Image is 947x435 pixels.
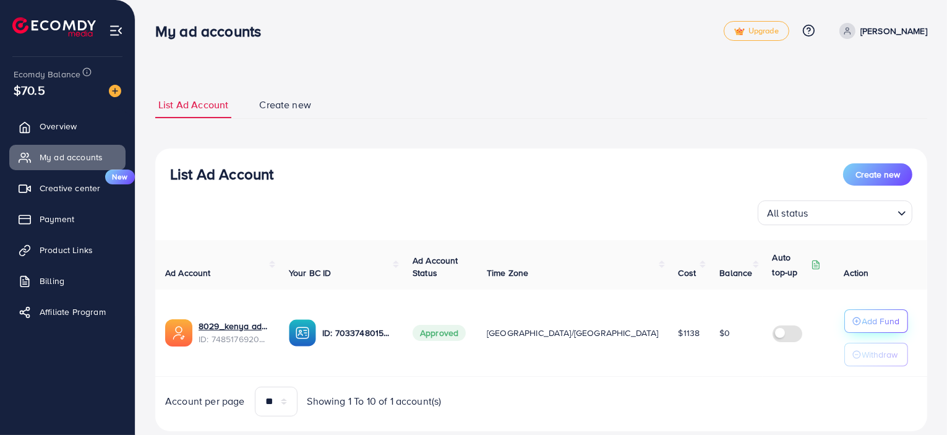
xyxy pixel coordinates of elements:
[9,299,126,324] a: Affiliate Program
[155,22,271,40] h3: My ad accounts
[844,267,869,279] span: Action
[199,333,269,345] span: ID: 7485176920540971009
[109,24,123,38] img: menu
[40,120,77,132] span: Overview
[413,325,466,341] span: Approved
[40,213,74,225] span: Payment
[844,309,908,333] button: Add Fund
[719,327,730,339] span: $0
[289,267,332,279] span: Your BC ID
[844,343,908,366] button: Withdraw
[855,168,900,181] span: Create new
[894,379,938,426] iframe: Chat
[165,267,211,279] span: Ad Account
[158,98,228,112] span: List Ad Account
[860,24,927,38] p: [PERSON_NAME]
[812,202,893,222] input: Search for option
[773,250,808,280] p: Auto top-up
[734,27,745,36] img: tick
[199,320,269,345] div: <span class='underline'>8029_kenya ad_1742778568771</span></br>7485176920540971009
[199,320,269,332] a: 8029_kenya ad_1742778568771
[843,163,912,186] button: Create new
[862,347,898,362] p: Withdraw
[724,21,789,41] a: tickUpgrade
[679,267,696,279] span: Cost
[14,81,45,99] span: $70.5
[413,254,458,279] span: Ad Account Status
[165,319,192,347] img: ic-ads-acc.e4c84228.svg
[9,176,126,200] a: Creative centerNew
[105,170,135,184] span: New
[289,319,316,347] img: ic-ba-acc.ded83a64.svg
[758,200,912,225] div: Search for option
[487,267,528,279] span: Time Zone
[679,327,700,339] span: $1138
[109,85,121,97] img: image
[12,17,96,37] img: logo
[9,207,126,231] a: Payment
[40,182,100,194] span: Creative center
[165,394,245,408] span: Account per page
[40,151,103,163] span: My ad accounts
[259,98,311,112] span: Create new
[40,244,93,256] span: Product Links
[307,394,442,408] span: Showing 1 To 10 of 1 account(s)
[9,145,126,170] a: My ad accounts
[9,269,126,293] a: Billing
[862,314,900,329] p: Add Fund
[14,68,80,80] span: Ecomdy Balance
[40,275,64,287] span: Billing
[9,114,126,139] a: Overview
[487,327,659,339] span: [GEOGRAPHIC_DATA]/[GEOGRAPHIC_DATA]
[765,204,811,222] span: All status
[734,27,779,36] span: Upgrade
[322,325,393,340] p: ID: 7033748015202435074
[40,306,106,318] span: Affiliate Program
[719,267,752,279] span: Balance
[834,23,927,39] a: [PERSON_NAME]
[9,238,126,262] a: Product Links
[170,165,273,183] h3: List Ad Account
